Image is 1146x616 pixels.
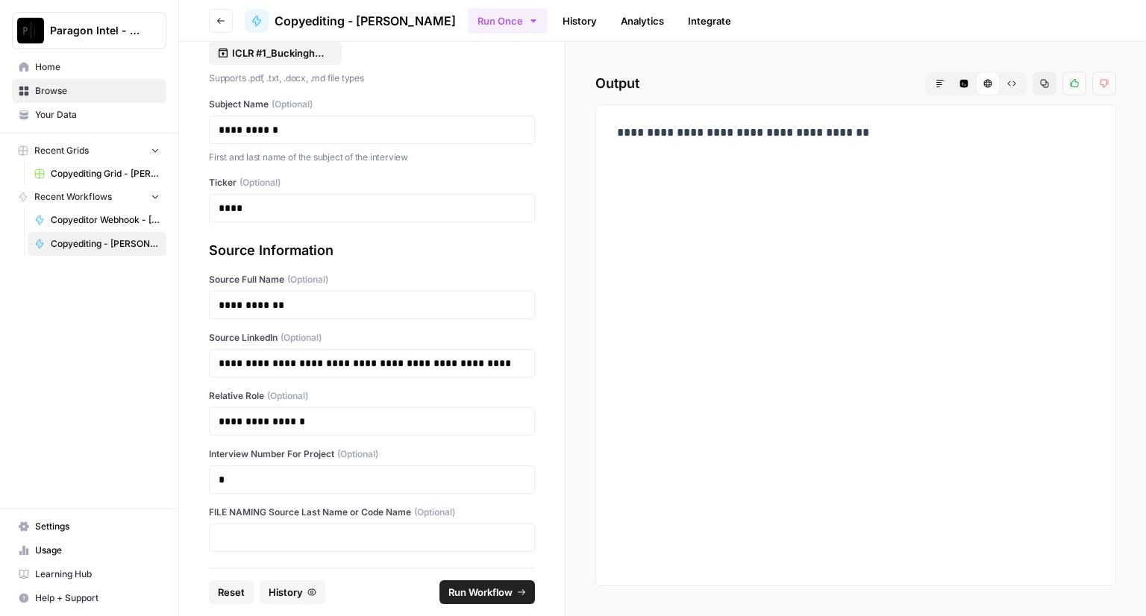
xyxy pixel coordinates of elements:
[17,17,44,44] img: Paragon Intel - Copyediting Logo
[272,98,313,111] span: (Optional)
[209,331,535,345] label: Source LinkedIn
[51,213,160,227] span: Copyeditor Webhook - [PERSON_NAME]
[209,71,535,86] p: Supports .pdf, .txt, .docx, .md file types
[209,506,535,519] label: FILE NAMING Source Last Name or Code Name
[12,538,166,562] a: Usage
[554,9,606,33] a: History
[12,586,166,610] button: Help + Support
[269,585,303,600] span: History
[28,162,166,186] a: Copyediting Grid - [PERSON_NAME]
[12,186,166,208] button: Recent Workflows
[12,12,166,49] button: Workspace: Paragon Intel - Copyediting
[414,506,455,519] span: (Optional)
[209,273,535,286] label: Source Full Name
[35,591,160,605] span: Help + Support
[12,562,166,586] a: Learning Hub
[12,79,166,103] a: Browse
[209,240,535,261] div: Source Information
[209,41,342,65] button: ICLR #1_Buckingham_Raw Transcript.docx
[28,208,166,232] a: Copyeditor Webhook - [PERSON_NAME]
[209,580,254,604] button: Reset
[218,585,245,600] span: Reset
[35,84,160,98] span: Browse
[209,389,535,403] label: Relative Role
[51,237,160,251] span: Copyediting - [PERSON_NAME]
[612,9,673,33] a: Analytics
[51,167,160,180] span: Copyediting Grid - [PERSON_NAME]
[209,447,535,461] label: Interview Number For Project
[12,139,166,162] button: Recent Grids
[35,520,160,533] span: Settings
[35,568,160,581] span: Learning Hub
[267,389,308,403] span: (Optional)
[232,45,328,60] p: ICLR #1_Buckingham_Raw Transcript.docx
[287,273,328,286] span: (Optional)
[34,190,112,204] span: Recent Workflows
[28,232,166,256] a: Copyediting - [PERSON_NAME]
[209,98,535,111] label: Subject Name
[35,60,160,74] span: Home
[245,9,456,33] a: Copyediting - [PERSON_NAME]
[239,176,281,189] span: (Optional)
[12,103,166,127] a: Your Data
[679,9,740,33] a: Integrate
[468,8,548,34] button: Run Once
[12,55,166,79] a: Home
[50,23,140,38] span: Paragon Intel - Copyediting
[439,580,535,604] button: Run Workflow
[260,580,325,604] button: History
[12,515,166,538] a: Settings
[595,72,1116,95] h2: Output
[209,176,535,189] label: Ticker
[275,12,456,30] span: Copyediting - [PERSON_NAME]
[34,144,89,157] span: Recent Grids
[209,150,535,165] p: First and last name of the subject of the interview
[448,585,513,600] span: Run Workflow
[35,544,160,557] span: Usage
[281,331,322,345] span: (Optional)
[35,108,160,122] span: Your Data
[337,447,378,461] span: (Optional)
